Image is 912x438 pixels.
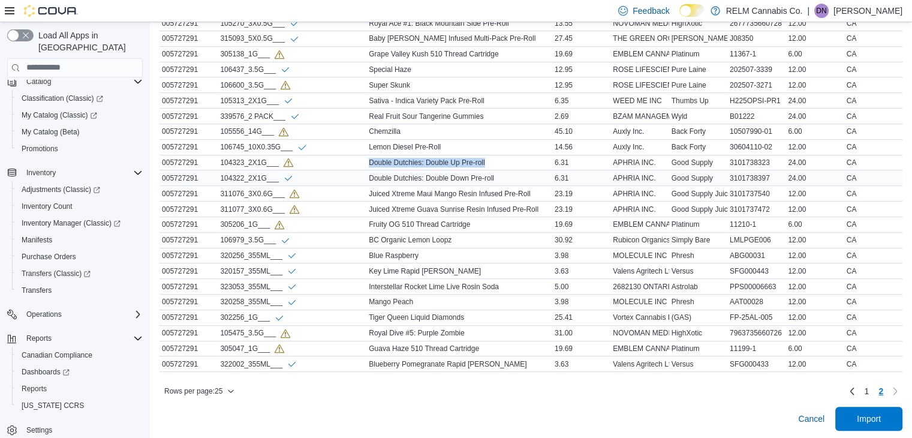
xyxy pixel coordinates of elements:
[159,62,218,77] div: 005727291
[844,78,902,92] div: CA
[284,173,293,183] svg: Info
[366,47,552,61] div: Grape Valley Kush 510 Thread Cartridge
[34,29,143,53] span: Load All Apps in [GEOGRAPHIC_DATA]
[669,124,727,139] div: Back Forty
[22,110,97,120] span: My Catalog (Classic)
[17,382,143,396] span: Reports
[12,90,148,107] a: Classification (Classic)
[727,155,785,170] div: 3101738323
[366,78,552,92] div: Super Skunk
[24,5,78,17] img: Cova
[785,94,844,108] div: 24.00
[17,233,143,247] span: Manifests
[552,217,610,232] div: 19.69
[552,295,610,309] div: 3.98
[17,216,125,230] a: Inventory Manager (Classic)
[726,4,803,18] p: RELM Cannabis Co.
[284,96,293,106] svg: Info
[2,164,148,181] button: Inventory
[159,248,218,263] div: 005727291
[17,365,74,379] a: Dashboards
[17,250,143,264] span: Purchase Orders
[552,202,610,217] div: 23.19
[17,182,105,197] a: Adjustments (Classic)
[159,233,218,247] div: 005727291
[22,367,70,377] span: Dashboards
[727,248,785,263] div: ABG00031
[610,109,669,124] div: BZAM MANAGEMENT INC. D.B.A. BZAM CANNABIS
[17,125,85,139] a: My Catalog (Beta)
[22,331,143,346] span: Reports
[12,107,148,124] a: My Catalog (Classic)
[857,413,881,425] span: Import
[220,34,299,44] div: 315093_5X0.5G___
[275,50,284,59] svg: Info
[366,264,552,278] div: Key Lime Rapid [PERSON_NAME]
[727,171,785,185] div: 3101738397
[669,280,727,294] div: Astrolab
[220,18,299,28] div: 105270_3X0.5G___
[610,187,669,201] div: APHRIA INC.
[610,31,669,46] div: THE GREEN ORGANIC DUTCHMAN
[878,385,883,397] span: 2
[366,140,552,154] div: Lemon Diesel Pre-Roll
[17,125,143,139] span: My Catalog (Beta)
[220,204,299,214] div: 311077_3X0.6G___
[366,310,552,325] div: Tiger Queen Liquid Diamonds
[297,143,307,152] svg: Info
[159,280,218,294] div: 005727291
[12,198,148,215] button: Inventory Count
[669,94,727,108] div: Thumbs Up
[159,171,218,185] div: 005727291
[669,264,727,278] div: Versus
[552,31,610,46] div: 27.45
[785,78,844,92] div: 12.00
[12,364,148,380] a: Dashboards
[159,94,218,108] div: 005727291
[844,187,902,201] div: CA
[816,4,826,18] span: DN
[669,217,727,232] div: Platinum
[552,187,610,201] div: 23.19
[220,158,293,168] div: 104323_2X1G___
[22,384,47,394] span: Reports
[785,202,844,217] div: 12.00
[12,181,148,198] a: Adjustments (Classic)
[727,233,785,247] div: LMLPGE006
[844,171,902,185] div: CA
[727,264,785,278] div: SFG000443
[12,380,148,397] button: Reports
[727,187,785,201] div: 3101737540
[844,124,902,139] div: CA
[17,108,143,122] span: My Catalog (Classic)
[220,80,290,90] div: 106600_3.5G___
[807,4,809,18] p: |
[22,331,56,346] button: Reports
[798,413,824,425] span: Cancel
[22,144,58,154] span: Promotions
[220,173,293,183] div: 104322_2X1G___
[17,266,95,281] a: Transfers (Classic)
[610,171,669,185] div: APHRIA INC.
[22,423,57,437] a: Settings
[833,4,902,18] p: [PERSON_NAME]
[287,298,297,307] svg: Info
[785,155,844,170] div: 24.00
[610,233,669,247] div: Rubicon Organics Inc
[284,158,293,167] svg: Info
[17,365,143,379] span: Dashboards
[552,248,610,263] div: 3.98
[366,31,552,46] div: Baby [PERSON_NAME] Infused Multi-Pack Pre-Roll
[727,78,785,92] div: 202507-3271
[220,142,307,152] div: 106745_10X0.35G___
[669,109,727,124] div: Wyld
[610,140,669,154] div: Auxly Inc.
[669,187,727,201] div: Good Supply Juiced
[785,31,844,46] div: 12.00
[844,202,902,217] div: CA
[26,77,51,86] span: Catalog
[366,280,552,294] div: Interstellar Rocket Lime Live Rosin Soda
[727,62,785,77] div: 202507-3339
[366,171,552,185] div: Double Dutchies: Double Down Pre-roll
[552,233,610,247] div: 30.92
